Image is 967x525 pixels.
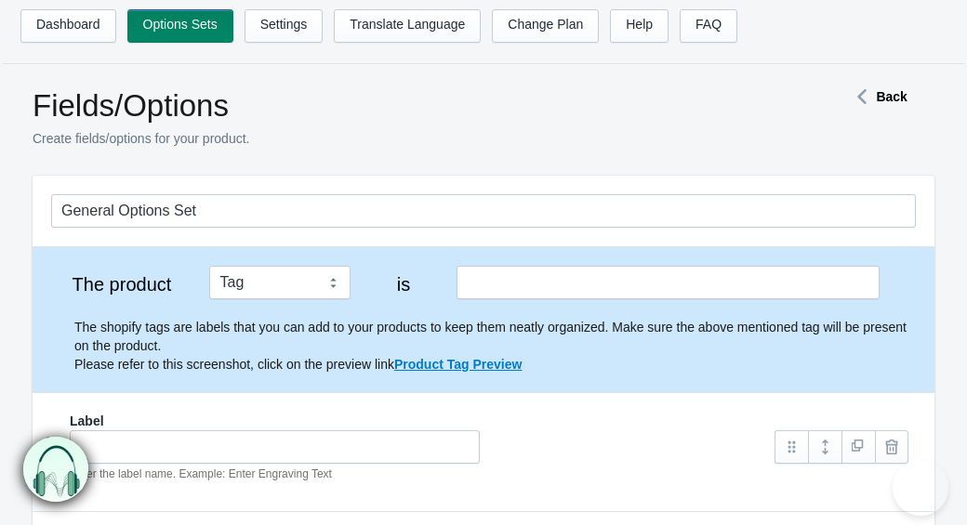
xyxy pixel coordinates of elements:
[893,460,948,516] iframe: Toggle Customer Support
[51,275,192,294] label: The product
[70,467,332,480] em: Enter the label name. Example: Enter Engraving Text
[51,194,916,228] input: General Options Set
[876,89,907,104] strong: Back
[33,129,785,148] p: Create fields/options for your product.
[334,9,481,43] a: Translate Language
[610,9,669,43] a: Help
[127,9,233,43] a: Options Sets
[20,9,116,43] a: Dashboard
[368,275,439,294] label: is
[394,357,522,372] a: Product Tag Preview
[848,89,907,104] a: Back
[492,9,599,43] a: Change Plan
[74,318,916,374] p: The shopify tags are labels that you can add to your products to keep them neatly organized. Make...
[33,87,785,125] h1: Fields/Options
[24,438,89,503] img: bxm.png
[70,412,104,430] label: Label
[680,9,737,43] a: FAQ
[245,9,324,43] a: Settings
